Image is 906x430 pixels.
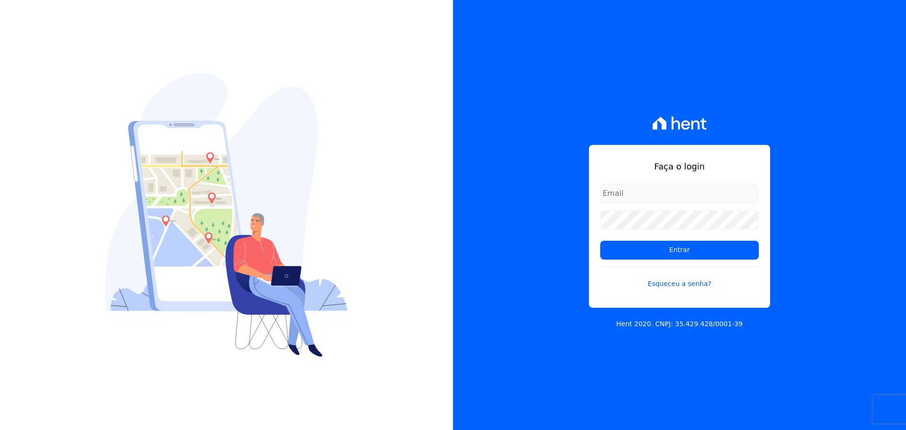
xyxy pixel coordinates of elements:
[616,319,743,329] p: Hent 2020. CNPJ: 35.429.428/0001-39
[600,184,759,203] input: Email
[600,267,759,289] a: Esqueceu a senha?
[600,241,759,260] input: Entrar
[105,73,348,357] img: Login
[600,160,759,173] h1: Faça o login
